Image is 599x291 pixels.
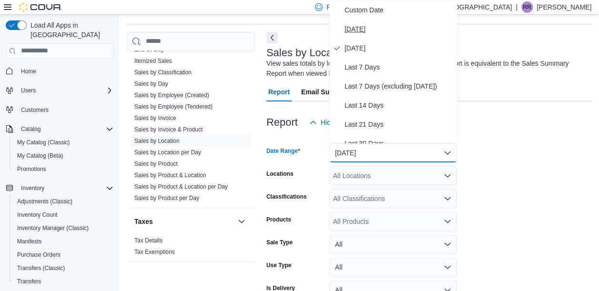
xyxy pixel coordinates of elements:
p: [PERSON_NAME] [537,1,591,13]
span: Adjustments (Classic) [13,196,113,207]
h3: Report [266,117,298,128]
a: Sales by Invoice [134,115,176,121]
span: My Catalog (Classic) [17,139,70,146]
button: Manifests [10,235,117,248]
span: Sales by Employee (Tendered) [134,103,213,110]
a: Sales by Employee (Created) [134,92,209,99]
a: Sales by Location per Day [134,149,201,156]
h3: Sales by Location [266,47,349,59]
span: Hide Parameters [321,118,371,127]
a: Sales by Day [134,80,168,87]
button: Next [266,32,278,43]
button: Users [2,84,117,97]
a: Manifests [13,236,45,247]
span: Catalog [21,125,41,133]
a: Home [17,66,40,77]
span: Manifests [13,236,113,247]
span: Transfers (Classic) [17,264,65,272]
span: Adjustments (Classic) [17,198,72,205]
a: Sales by Invoice & Product [134,126,203,133]
a: Sales by Classification [134,69,192,76]
span: My Catalog (Beta) [17,152,63,160]
div: Taxes [127,235,255,261]
a: My Catalog (Classic) [13,137,74,148]
span: Purchase Orders [17,251,61,259]
span: Transfers [17,278,41,285]
button: Open list of options [444,172,451,180]
a: Transfers [13,276,45,287]
span: Home [21,68,36,75]
p: | [516,1,518,13]
span: My Catalog (Beta) [13,150,113,161]
button: Customers [2,103,117,117]
span: Home [17,65,113,77]
label: Use Type [266,261,291,269]
span: Inventory [17,182,113,194]
a: Sales by Product per Day [134,195,199,201]
span: Catalog [17,123,113,135]
span: Transfers [13,276,113,287]
a: Inventory Count [13,209,61,221]
a: Adjustments (Classic) [13,196,76,207]
span: Tax Exemptions [134,248,175,256]
span: Customers [17,104,113,116]
label: Classifications [266,193,307,201]
a: Sales by Employee (Tendered) [134,103,213,110]
button: Open list of options [444,195,451,202]
div: Sales [127,44,255,208]
button: Inventory Count [10,208,117,221]
span: Users [17,85,113,96]
button: Taxes [236,216,247,227]
span: Sales by Location [134,137,180,145]
button: Catalog [2,122,117,136]
a: Tax Exemptions [134,249,175,255]
span: Report [268,82,290,101]
span: [DATE] [345,42,453,54]
a: Sales by Product & Location per Day [134,183,228,190]
h3: Taxes [134,217,153,226]
span: Tax Details [134,237,162,244]
span: [DATE] [345,23,453,35]
button: Adjustments (Classic) [10,195,117,208]
span: Sales by Day [134,80,168,88]
span: Inventory Count [13,209,113,221]
button: All [329,235,457,254]
a: Sales by Product & Location [134,172,206,179]
span: Inventory Manager (Classic) [17,224,89,232]
span: Last 21 Days [345,119,453,130]
label: Sale Type [266,239,293,246]
div: View sales totals by location for a specified date range. This report is equivalent to the Sales ... [266,59,587,79]
button: Promotions [10,162,117,176]
span: Custom Date [345,4,453,16]
span: Inventory Count [17,211,58,219]
span: Manifests [17,238,41,245]
span: Last 7 Days (excluding [DATE]) [345,80,453,92]
a: Inventory Manager (Classic) [13,222,92,234]
button: Inventory [2,181,117,195]
a: Promotions [13,163,50,175]
button: Transfers (Classic) [10,261,117,275]
span: Inventory Manager (Classic) [13,222,113,234]
span: Sales by Product [134,160,178,168]
button: All [329,258,457,277]
button: Hide Parameters [305,113,375,132]
button: Catalog [17,123,44,135]
a: Tax Details [134,237,162,244]
a: My Catalog (Beta) [13,150,67,161]
span: Sales by Invoice [134,114,176,122]
span: Last 7 Days [345,61,453,73]
span: RR [523,1,531,13]
a: Itemized Sales [134,58,172,64]
span: My Catalog (Classic) [13,137,113,148]
span: Email Subscription [301,82,362,101]
button: Inventory Manager (Classic) [10,221,117,235]
span: Purchase Orders [13,249,113,261]
span: Users [21,87,36,94]
button: Transfers [10,275,117,288]
span: Promotions [17,165,46,173]
label: Locations [266,170,294,178]
span: Last 14 Days [345,100,453,111]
